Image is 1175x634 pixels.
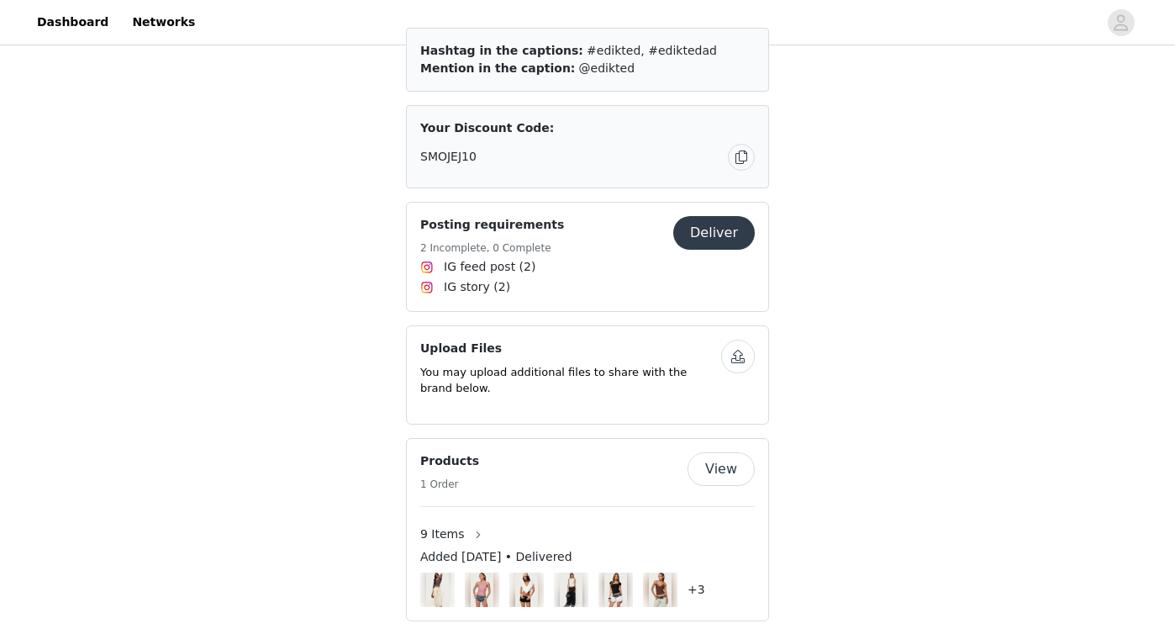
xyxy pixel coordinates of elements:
img: Image Background Blur [465,568,499,611]
span: @edikted [579,61,635,75]
div: Posting requirements [406,202,769,312]
img: Image Background Blur [598,568,633,611]
img: Cuffed Low Rise Wide Leg Jeans [560,573,582,607]
span: IG story (2) [444,278,510,296]
span: IG feed post (2) [444,258,535,276]
h5: 2 Incomplete, 0 Complete [420,240,564,256]
span: SMOJEJ10 [420,148,477,166]
span: Hashtag in the captions: [420,44,583,57]
h4: Products [420,452,479,470]
h5: 1 Order [420,477,479,492]
span: #edikted, #ediktedad [587,44,717,57]
a: Dashboard [27,3,119,41]
span: Your Discount Code: [420,119,554,137]
p: You may upload additional files to share with the brand below. [420,364,721,397]
div: Products [406,438,769,621]
h4: Upload Files [420,340,721,357]
img: Image Background Blur [509,568,544,611]
img: Grommet Tie Waist Low Rise Jeans [426,573,449,607]
div: avatar [1113,9,1129,36]
h4: Posting requirements [420,216,564,234]
img: Deena Ruffled V Neck Top [515,573,538,607]
button: View [688,452,755,486]
span: 9 Items [420,526,465,543]
span: Added [DATE] • Delivered [420,548,572,566]
img: Oleana Gathered Bust Top [604,573,627,607]
img: Holland Bead V Neck Tank Top [649,573,672,607]
img: Image Background Blur [643,568,677,611]
img: Instagram Icon [420,261,434,274]
img: Instagram Icon [420,281,434,294]
img: Embroidered Bead & Sequin Halter Top [471,573,493,607]
button: Deliver [673,216,755,250]
img: Image Background Blur [554,568,588,611]
h4: +3 [688,581,705,599]
a: Networks [122,3,205,41]
span: Mention in the caption: [420,61,575,75]
img: Image Background Blur [420,568,455,611]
